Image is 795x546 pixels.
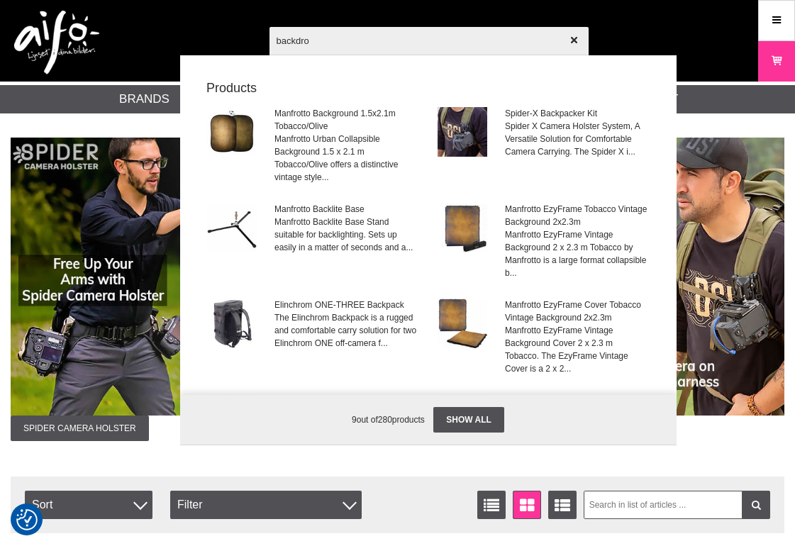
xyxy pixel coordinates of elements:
[438,203,487,252] img: lalb7926-ezyframe-001.jpg
[199,290,428,384] a: Elinchrom ONE-THREE BackpackThe Elinchrom Backpack is a rugged and comfortable carry solution for...
[207,299,257,348] img: el33252-backpack-001.jpg
[505,120,649,158] span: Spider X Camera Holster System, A Versatile Solution for Comfortable Camera Carrying. The Spider ...
[378,415,392,425] span: 280
[207,203,257,252] img: ma003-stand-01.jpg
[199,194,428,289] a: Manfrotto Backlite BaseManfrotto Backlite Base Stand suitable for backlighting. Sets up easily in...
[352,415,357,425] span: 9
[274,311,418,350] span: The Elinchrom Backpack is a rugged and comfortable carry solution for two Elinchrom ONE off-camer...
[274,107,418,133] span: Manfrotto Background 1.5x2.1m Tobacco/Olive
[505,228,649,279] span: Manfrotto EzyFrame Vintage Background 2 x 2.3 m Tobacco by Manfrotto is a large format collapsibl...
[16,509,38,530] img: Revisit consent button
[429,99,658,193] a: Spider-X Backpacker KitSpider X Camera Holster System, A Versatile Solution for Comfortable Camer...
[505,107,649,120] span: Spider-X Backpacker Kit
[429,194,658,289] a: Manfrotto EzyFrame Tobacco Vintage Background 2x2.3mManfrotto EzyFrame Vintage Background 2 x 2.3...
[429,290,658,384] a: Manfrotto EzyFrame Cover Tobacco Vintage Background 2x2.3mManfrotto EzyFrame Vintage Background C...
[274,216,418,254] span: Manfrotto Backlite Base Stand suitable for backlighting. Sets up easily in a matter of seconds an...
[198,79,659,98] strong: Products
[14,11,99,74] img: logo.png
[207,107,257,157] img: la5705-001.jpg
[269,16,589,65] input: Search products ...
[119,90,169,108] a: Brands
[203,84,250,101] img: g9mubXtT+nlswAAAABJRU5ErkJggg==
[134,101,250,114] div: F-Securen selauksen suojaus
[429,386,658,467] a: [PERSON_NAME] 081 Backgound Baby Hook
[233,9,250,26] img: close_btn_light.svg
[16,6,26,16] img: svg+xml;base64,PHN2ZyB3aWR0aD0iMTI4IiBoZWlnaHQ9IjEyOCIgdmlld0JveD0iMCAwIDEyOCAxMjgiIGZpbGw9Im5vbm...
[274,299,418,311] span: Elinchrom ONE-THREE Backpack
[199,386,428,467] a: Manfrotto 1052BAC Compact Stand
[505,324,649,375] span: Manfrotto EzyFrame Vintage Background Cover 2 x 2.3 m Tobacco. The EzyFrame Vintage Cover is a 2 ...
[199,99,428,193] a: Manfrotto Background 1.5x2.1m Tobacco/OliveManfrotto Urban Collapsible Background 1.5 x 2.1 m Tob...
[357,415,378,425] span: out of
[9,26,250,38] div: Tältä sivustolta ostaminen on turvallista.
[16,507,38,533] button: Consent Preferences
[438,107,487,157] img: sg195-001.jpg
[392,415,425,425] span: products
[274,133,418,184] span: Manfrotto Urban Collapsible Background 1.5 x 2.1 m Tobacco/Olive offers a distinctive vintage sty...
[505,203,649,228] span: Manfrotto EzyFrame Tobacco Vintage Background 2x2.3m
[9,58,130,69] button: Muuta ilmoitusasetuksia
[433,407,504,433] a: Show all
[438,299,487,348] img: lalb7927-background-001.jpg
[505,299,649,324] span: Manfrotto EzyFrame Cover Tobacco Vintage Background 2x2.3m
[274,203,418,216] span: Manfrotto Backlite Base
[9,41,250,52] div: [URL][DOMAIN_NAME]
